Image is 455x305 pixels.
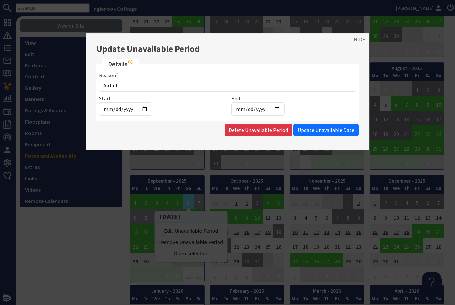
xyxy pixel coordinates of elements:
a: HIDE [354,35,365,43]
label: Start [99,95,111,102]
label: Reason [99,72,120,78]
legend: Details [102,59,139,69]
a: Delete Unavailable Period [225,124,292,136]
i: Show hints [128,59,133,65]
label: End [231,95,240,102]
h2: Update Unavailable Period [96,44,359,54]
span: Update Unavailable Date [298,127,354,133]
button: Update Unavailable Date [293,124,359,136]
